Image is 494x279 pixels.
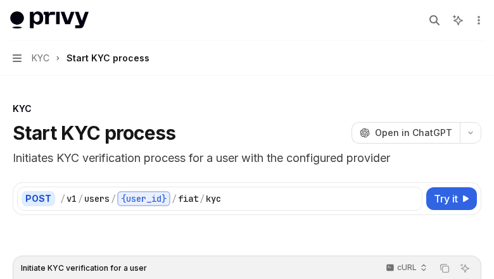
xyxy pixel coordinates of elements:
div: / [78,192,83,205]
button: Try it [426,187,477,210]
img: light logo [10,11,89,29]
div: / [60,192,65,205]
div: {user_id} [117,191,170,206]
span: Initiate KYC verification for a user [21,263,147,273]
button: Ask AI [457,260,473,276]
p: Initiates KYC verification process for a user with the configured provider [13,149,481,167]
div: / [172,192,177,205]
div: KYC [13,102,481,115]
div: Start KYC process [66,51,149,66]
div: fiat [178,192,198,205]
div: v1 [66,192,77,205]
button: Open in ChatGPT [351,122,460,144]
div: / [199,192,205,205]
div: users [84,192,110,205]
div: / [111,192,116,205]
p: cURL [397,263,417,273]
div: POST [22,191,55,206]
span: KYC [32,51,49,66]
span: Open in ChatGPT [375,127,452,139]
div: kyc [206,192,221,205]
h1: Start KYC process [13,121,175,144]
span: Try it [434,191,458,206]
button: cURL [379,257,433,279]
button: More actions [471,11,484,29]
button: Copy the contents from the code block [436,260,453,276]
